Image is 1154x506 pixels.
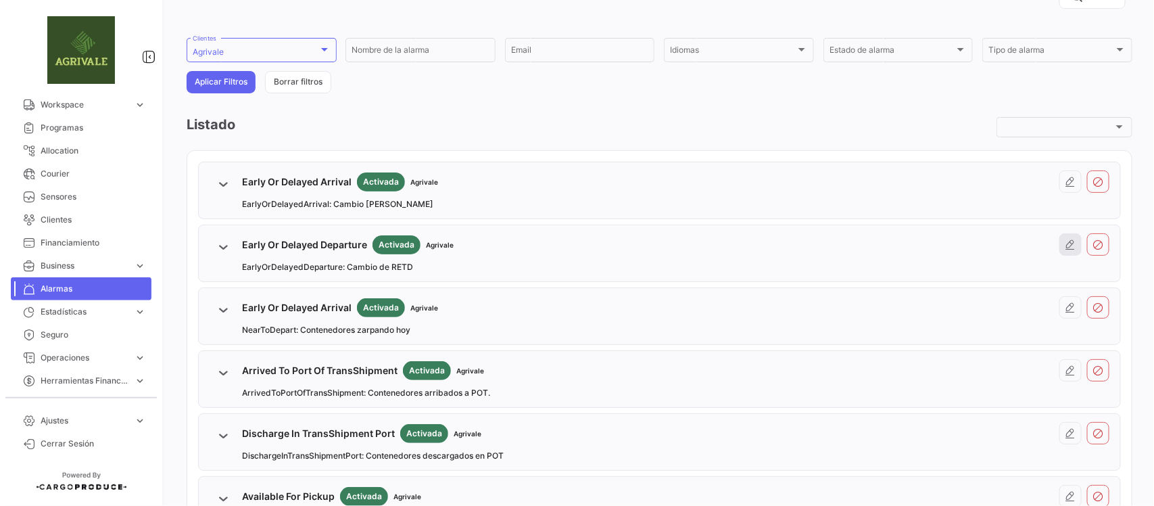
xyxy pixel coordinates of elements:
[670,47,796,57] span: Idiomas
[346,490,382,503] span: Activada
[41,237,146,249] span: Financiamiento
[193,47,224,57] mat-select-trigger: Agrivale
[11,277,151,300] a: Alarmas
[242,198,433,210] span: EarlyOrDelayedArrival: Cambio [PERSON_NAME]
[11,323,151,346] a: Seguro
[242,364,398,377] span: Arrived To Port Of TransShipment
[406,428,442,440] span: Activada
[242,238,367,252] span: Early Or Delayed Departure
[265,71,331,93] button: Borrar filtros
[426,239,454,250] span: Agrivale
[134,352,146,364] span: expand_more
[41,260,128,272] span: Business
[242,490,335,503] span: Available For Pickup
[41,168,146,180] span: Courier
[187,71,256,93] button: Aplicar Filtros
[242,261,413,273] span: EarlyOrDelayedDeparture: Cambio de RETD
[242,427,395,440] span: Discharge In TransShipment Port
[409,365,445,377] span: Activada
[11,139,151,162] a: Allocation
[41,352,128,364] span: Operaciones
[134,415,146,427] span: expand_more
[41,214,146,226] span: Clientes
[988,47,1114,57] span: Tipo de alarma
[242,301,352,315] span: Early Or Delayed Arrival
[11,185,151,208] a: Sensores
[11,162,151,185] a: Courier
[41,99,128,111] span: Workspace
[454,428,481,439] span: Agrivale
[410,177,438,187] span: Agrivale
[41,438,146,450] span: Cerrar Sesión
[41,415,128,427] span: Ajustes
[47,16,115,84] img: fe574793-62e2-4044-a149-c09beef10e0e.png
[41,145,146,157] span: Allocation
[134,260,146,272] span: expand_more
[41,306,128,318] span: Estadísticas
[242,387,490,399] span: ArrivedToPortOfTransShipment: Contenedores arribados a POT.
[41,283,146,295] span: Alarmas
[830,47,955,57] span: Estado de alarma
[134,375,146,387] span: expand_more
[41,191,146,203] span: Sensores
[456,365,484,376] span: Agrivale
[242,324,410,336] span: NearToDepart: Contenedores zarpando hoy
[363,176,399,188] span: Activada
[242,450,504,462] span: DischargeInTransShipmentPort: Contenedores descargados en POT
[379,239,414,251] span: Activada
[134,306,146,318] span: expand_more
[242,175,352,189] span: Early Or Delayed Arrival
[11,231,151,254] a: Financiamiento
[41,122,146,134] span: Programas
[187,115,235,139] h3: Listado
[363,302,399,314] span: Activada
[41,375,128,387] span: Herramientas Financieras
[11,208,151,231] a: Clientes
[41,329,146,341] span: Seguro
[393,491,421,502] span: Agrivale
[410,302,438,313] span: Agrivale
[11,116,151,139] a: Programas
[134,99,146,111] span: expand_more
